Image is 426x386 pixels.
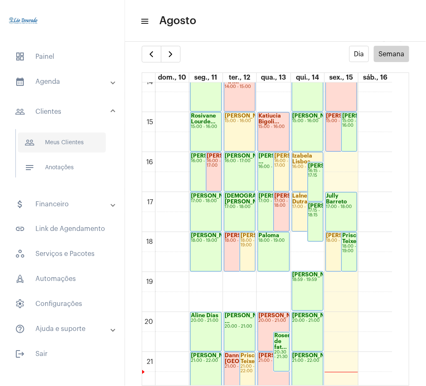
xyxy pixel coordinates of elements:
strong: [PERSON_NAME] [191,233,238,238]
mat-expansion-panel-header: sidenav iconClientes [5,98,125,125]
a: 15 de agosto de 2025 [328,73,355,82]
div: 20:00 - 21:00 [258,319,288,323]
strong: [PERSON_NAME] [293,272,339,278]
div: 20:00 - 21:00 [191,319,221,323]
div: 21:00 - 22:00 [258,359,288,363]
strong: [PERSON_NAME] [293,313,339,318]
mat-icon: sidenav icon [15,77,25,87]
span: Sair [8,344,116,364]
strong: [PERSON_NAME] [326,233,373,238]
strong: [PERSON_NAME] [308,163,355,168]
mat-expansion-panel-header: sidenav iconAgenda [5,72,125,92]
div: 18:00 - 19:00 [191,239,221,243]
strong: Rosemary de fat... [274,333,302,350]
strong: [PERSON_NAME] [258,353,305,358]
span: sidenav icon [15,299,25,309]
span: sidenav icon [15,274,25,284]
div: 17:00 - 18:00 [258,199,288,203]
strong: [PERSON_NAME] [308,203,355,208]
strong: [PERSON_NAME] [274,153,321,158]
div: 16:00 - 17:00 [293,165,323,169]
div: 20 [143,318,155,326]
mat-icon: sidenav icon [15,107,25,117]
div: 18:00 - 19:00 [241,239,255,248]
mat-icon: sidenav icon [25,138,35,148]
span: Painel [8,47,116,67]
div: 20:00 - 21:00 [225,325,255,329]
strong: Rosivane Lourde... [191,113,216,124]
strong: [PERSON_NAME] [258,313,305,318]
div: 18:00 - 19:00 [258,239,288,243]
a: 14 de agosto de 2025 [294,73,321,82]
strong: Aline Días [191,313,218,318]
div: 15:00 - 16:00 [191,125,221,129]
strong: [PERSON_NAME]... [207,153,258,158]
mat-icon: sidenav icon [15,199,25,209]
mat-icon: sidenav icon [15,349,25,359]
div: sidenav iconClientes [5,125,125,189]
button: Semana Anterior [142,46,161,63]
button: Dia [349,46,369,62]
strong: LaÍne Dutra [293,193,308,204]
div: 16 [145,158,155,166]
strong: [PERSON_NAME] [342,113,389,118]
div: 16:00 - 17:00 [274,159,288,168]
span: Meus Clientes [18,133,106,153]
span: sidenav icon [15,52,25,62]
mat-panel-title: Financeiro [15,199,111,209]
div: 20:00 - 21:00 [293,319,323,323]
button: Semana [374,46,409,62]
img: 4c910ca3-f26c-c648-53c7-1a2041c6e520.jpg [7,4,40,38]
strong: Priscilla Teixe... [241,353,263,364]
div: 19 [145,278,155,286]
a: 10 de agosto de 2025 [156,73,188,82]
div: 17 [146,198,155,206]
strong: [PERSON_NAME] ... [225,313,271,324]
mat-expansion-panel-header: sidenav iconAjuda e suporte [5,319,125,339]
div: 17:00 - 18:00 [225,205,255,209]
strong: [PERSON_NAME] [241,233,287,238]
strong: [PERSON_NAME] [191,153,238,158]
strong: Danniela [GEOGRAPHIC_DATA] [225,353,285,364]
div: 17:00 - 18:00 [191,199,221,203]
div: 15:00 - 16:00 [342,119,356,128]
div: 18:00 - 19:00 [326,239,356,243]
div: 21:00 - 22:00 [293,359,323,363]
strong: [DEMOGRAPHIC_DATA][PERSON_NAME] [225,193,289,204]
div: 16:00 - 17:00 [191,159,221,163]
strong: Katiucia Bigoli... [258,113,281,124]
mat-icon: sidenav icon [15,324,25,334]
div: 21:00 - 22:00 [241,365,255,374]
strong: [PERSON_NAME] [225,153,271,158]
strong: [PERSON_NAME] - Irl... [225,73,271,84]
strong: Priscilla Teixe... [342,233,365,244]
strong: [PERSON_NAME] [191,193,238,198]
div: 21 [145,358,155,366]
strong: [PERSON_NAME] [225,113,271,118]
span: Automações [8,269,116,289]
span: Agosto [159,14,196,28]
strong: [PERSON_NAME] [274,193,321,198]
strong: [PERSON_NAME] [225,233,271,238]
div: 18:59 - 19:59 [293,278,323,283]
div: 16:00 - 17:00 [225,159,255,163]
mat-icon: sidenav icon [140,16,148,26]
div: 17:00 - 18:00 [293,205,323,209]
strong: [PERSON_NAME] [326,113,373,118]
strong: [PERSON_NAME] ... [258,153,305,164]
span: Serviços e Pacotes [8,244,116,264]
div: 16:00 - 17:00 [207,159,221,168]
a: 13 de agosto de 2025 [259,73,288,82]
div: 16:00 - 17:00 [258,165,288,169]
div: 17:00 - 18:00 [326,205,356,209]
div: 15 [145,118,155,126]
mat-icon: sidenav icon [15,224,25,234]
strong: [PERSON_NAME]... [293,113,344,118]
strong: Izabela Lisboa [293,153,313,164]
div: 21:00 - 22:00 [191,359,221,363]
mat-panel-title: Agenda [15,77,111,87]
div: 20:30 - 21:30 [274,351,288,360]
span: Link de Agendamento [8,219,116,239]
strong: [PERSON_NAME] [293,353,339,358]
strong: [PERSON_NAME]... [191,353,243,358]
